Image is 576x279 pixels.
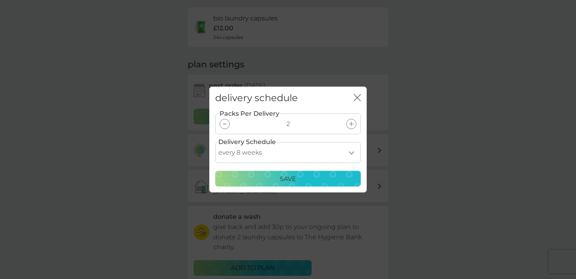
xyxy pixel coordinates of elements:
label: Packs Per Delivery [219,109,280,119]
p: 2 [286,119,290,129]
label: Delivery Schedule [218,137,276,147]
h2: delivery schedule [215,92,298,104]
button: close [354,94,361,102]
button: Save [215,171,361,187]
p: Save [280,174,296,184]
